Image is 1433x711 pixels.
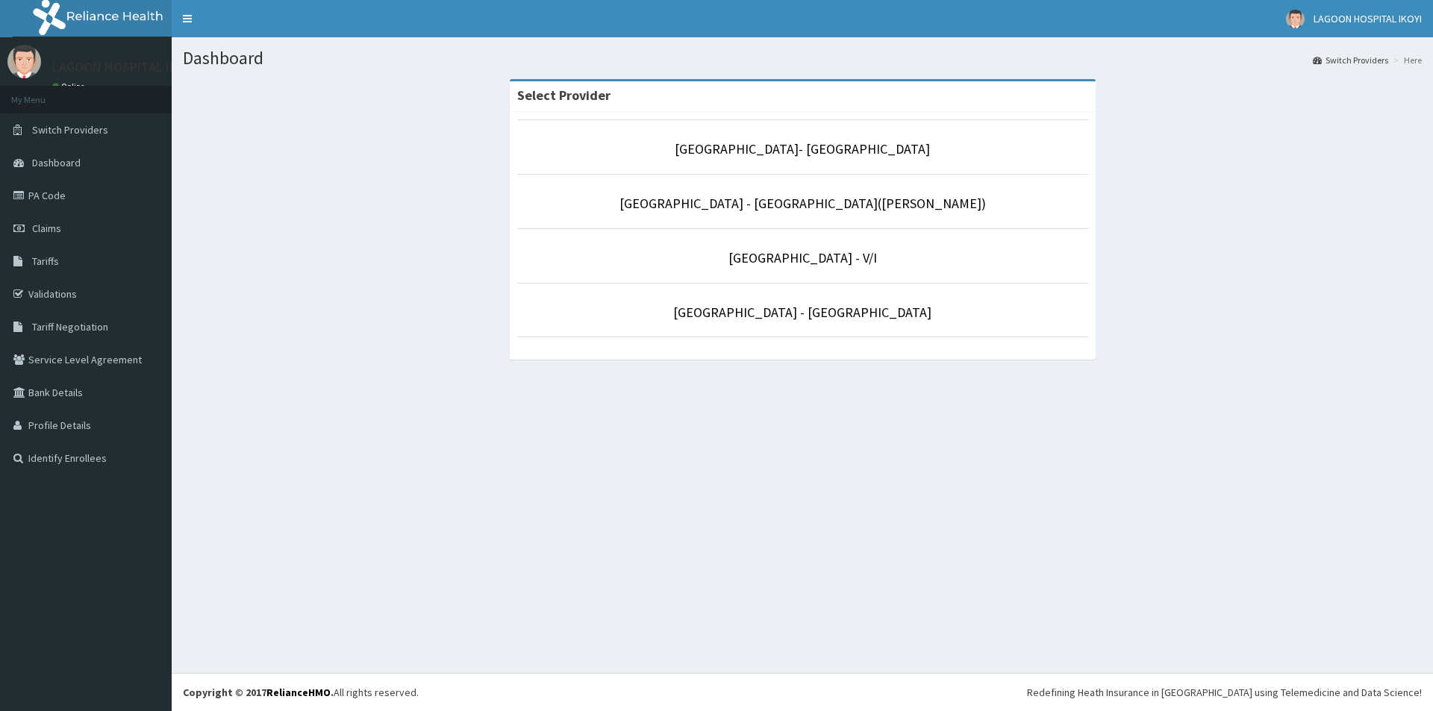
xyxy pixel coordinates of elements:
a: [GEOGRAPHIC_DATA]- [GEOGRAPHIC_DATA] [675,140,930,157]
span: Dashboard [32,156,81,169]
span: Tariff Negotiation [32,320,108,333]
img: User Image [7,45,41,78]
a: [GEOGRAPHIC_DATA] - [GEOGRAPHIC_DATA]([PERSON_NAME]) [619,195,986,212]
span: Tariffs [32,254,59,268]
a: Switch Providers [1313,54,1388,66]
a: RelianceHMO [266,686,331,699]
span: Switch Providers [32,123,108,137]
footer: All rights reserved. [172,673,1433,711]
h1: Dashboard [183,48,1422,68]
img: User Image [1286,10,1305,28]
strong: Select Provider [517,87,611,104]
a: [GEOGRAPHIC_DATA] - [GEOGRAPHIC_DATA] [673,304,931,321]
span: LAGOON HOSPITAL IKOYI [1314,12,1422,25]
p: LAGOON HOSPITAL IKOYI [52,60,196,74]
strong: Copyright © 2017 . [183,686,334,699]
span: Claims [32,222,61,235]
a: Online [52,81,88,92]
a: [GEOGRAPHIC_DATA] - V/I [728,249,877,266]
li: Here [1390,54,1422,66]
div: Redefining Heath Insurance in [GEOGRAPHIC_DATA] using Telemedicine and Data Science! [1027,685,1422,700]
